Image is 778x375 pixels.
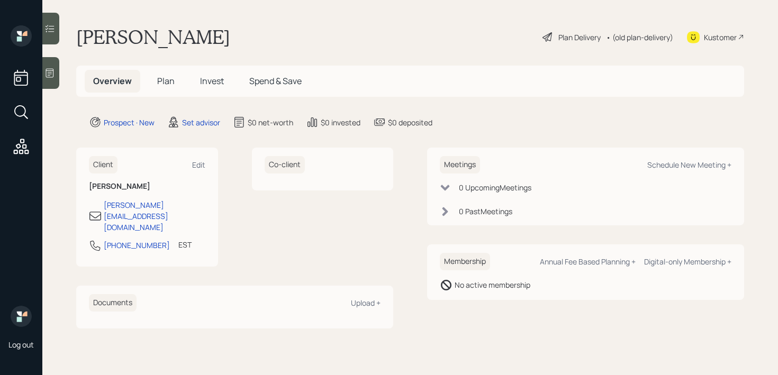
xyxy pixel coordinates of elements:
[157,75,175,87] span: Plan
[200,75,224,87] span: Invest
[540,257,636,267] div: Annual Fee Based Planning +
[459,206,512,217] div: 0 Past Meeting s
[321,117,360,128] div: $0 invested
[104,199,205,233] div: [PERSON_NAME][EMAIL_ADDRESS][DOMAIN_NAME]
[606,32,673,43] div: • (old plan-delivery)
[558,32,601,43] div: Plan Delivery
[440,156,480,173] h6: Meetings
[192,160,205,170] div: Edit
[249,75,302,87] span: Spend & Save
[182,117,220,128] div: Set advisor
[178,239,192,250] div: EST
[89,156,117,173] h6: Client
[76,25,230,49] h1: [PERSON_NAME]
[248,117,293,128] div: $0 net-worth
[647,160,731,170] div: Schedule New Meeting +
[455,279,530,290] div: No active membership
[388,117,432,128] div: $0 deposited
[704,32,737,43] div: Kustomer
[351,298,381,308] div: Upload +
[89,182,205,191] h6: [PERSON_NAME]
[93,75,132,87] span: Overview
[104,240,170,251] div: [PHONE_NUMBER]
[8,340,34,350] div: Log out
[459,182,531,193] div: 0 Upcoming Meeting s
[644,257,731,267] div: Digital-only Membership +
[265,156,305,173] h6: Co-client
[11,306,32,327] img: retirable_logo.png
[440,253,490,270] h6: Membership
[104,117,155,128] div: Prospect · New
[89,294,137,312] h6: Documents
